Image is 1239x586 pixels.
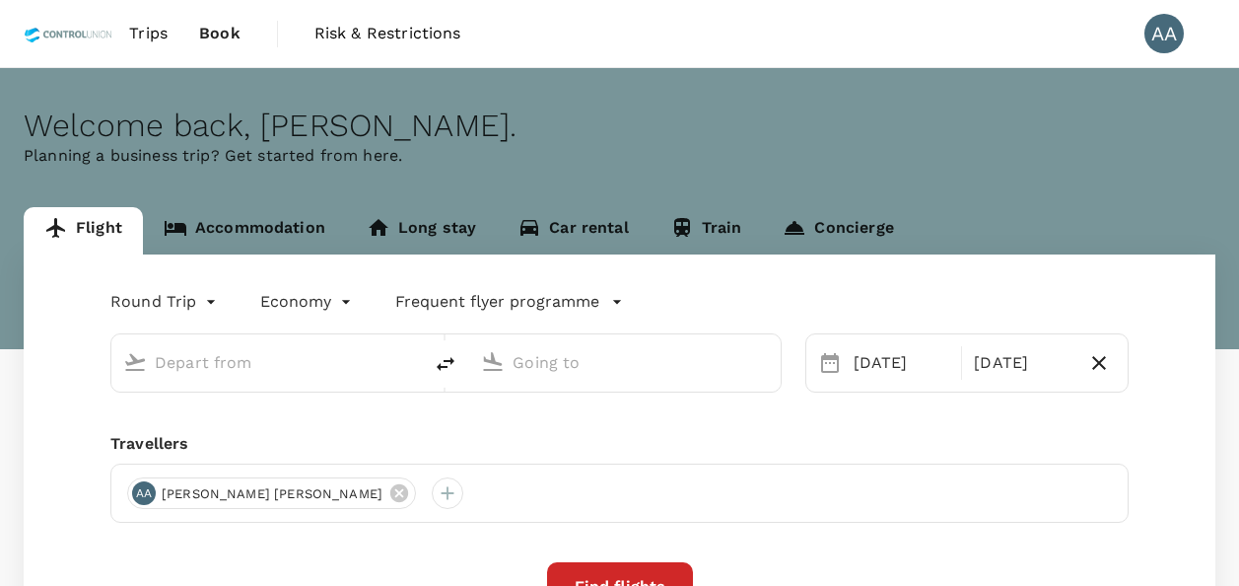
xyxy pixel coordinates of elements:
[497,207,650,255] a: Car rental
[155,347,380,378] input: Depart from
[129,22,168,45] span: Trips
[395,290,599,314] p: Frequent flyer programme
[143,207,346,255] a: Accommodation
[24,144,1215,168] p: Planning a business trip? Get started from here.
[762,207,914,255] a: Concierge
[127,477,416,509] div: AA[PERSON_NAME] [PERSON_NAME]
[24,108,1215,144] div: Welcome back , [PERSON_NAME] .
[132,481,156,505] div: AA
[24,207,143,255] a: Flight
[150,484,394,504] span: [PERSON_NAME] [PERSON_NAME]
[1144,14,1184,53] div: AA
[110,286,221,318] div: Round Trip
[260,286,356,318] div: Economy
[408,360,412,364] button: Open
[966,343,1078,383] div: [DATE]
[24,12,113,55] img: Control Union Malaysia Sdn. Bhd.
[650,207,763,255] a: Train
[767,360,771,364] button: Open
[395,290,623,314] button: Frequent flyer programme
[846,343,958,383] div: [DATE]
[199,22,241,45] span: Book
[314,22,461,45] span: Risk & Restrictions
[422,340,469,388] button: delete
[346,207,497,255] a: Long stay
[110,432,1129,456] div: Travellers
[513,347,738,378] input: Going to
